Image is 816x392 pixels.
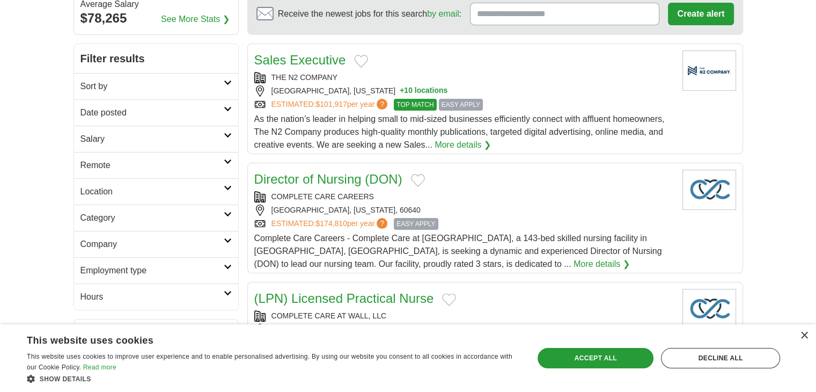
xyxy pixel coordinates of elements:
[80,80,224,93] h2: Sort by
[682,289,736,329] img: Company logo
[574,258,630,271] a: More details ❯
[254,114,665,149] span: As the nation’s leader in helping small to mid-sized businesses efficiently connect with affluent...
[74,152,238,178] a: Remote
[80,106,224,119] h2: Date posted
[74,257,238,284] a: Employment type
[80,264,224,277] h2: Employment type
[442,293,456,306] button: Add to favorite jobs
[27,331,492,347] div: This website uses cookies
[254,85,674,97] div: [GEOGRAPHIC_DATA], [US_STATE]
[439,99,483,111] span: EASY APPLY
[271,218,390,230] a: ESTIMATED:$174,810per year?
[74,73,238,99] a: Sort by
[400,85,404,97] span: +
[254,324,674,335] div: [GEOGRAPHIC_DATA], [US_STATE], 07719
[74,44,238,73] h2: Filter results
[427,9,459,18] a: by email
[80,159,224,172] h2: Remote
[80,291,224,303] h2: Hours
[278,8,461,20] span: Receive the newest jobs for this search :
[377,99,387,110] span: ?
[411,174,425,187] button: Add to favorite jobs
[80,133,224,146] h2: Salary
[40,375,91,383] span: Show details
[435,139,491,151] a: More details ❯
[74,231,238,257] a: Company
[254,205,674,216] div: [GEOGRAPHIC_DATA], [US_STATE], 60640
[254,291,434,306] a: (LPN) Licensed Practical Nurse
[80,9,232,28] div: $78,265
[74,284,238,310] a: Hours
[27,373,519,384] div: Show details
[271,99,390,111] a: ESTIMATED:$101,917per year?
[74,99,238,126] a: Date posted
[682,50,736,91] img: Company logo
[315,100,347,108] span: $101,917
[661,348,780,368] div: Decline all
[682,170,736,210] img: Company logo
[394,218,438,230] span: EASY APPLY
[315,219,347,228] span: $174,810
[161,13,230,26] a: See More Stats ❯
[83,364,116,371] a: Read more, opens a new window
[80,238,224,251] h2: Company
[400,85,447,97] button: +10 locations
[254,172,402,186] a: Director of Nursing (DON)
[74,126,238,152] a: Salary
[254,310,674,322] div: COMPLETE CARE AT WALL, LLC
[800,332,808,340] div: Close
[80,185,224,198] h2: Location
[74,205,238,231] a: Category
[254,191,674,202] div: COMPLETE CARE CAREERS
[254,53,346,67] a: Sales Executive
[74,178,238,205] a: Location
[394,99,436,111] span: TOP MATCH
[254,234,662,268] span: Complete Care Careers - Complete Care at [GEOGRAPHIC_DATA], a 143-bed skilled nursing facility in...
[377,218,387,229] span: ?
[80,212,224,224] h2: Category
[668,3,733,25] button: Create alert
[354,55,368,68] button: Add to favorite jobs
[254,72,674,83] div: THE N2 COMPANY
[27,353,512,371] span: This website uses cookies to improve user experience and to enable personalised advertising. By u...
[538,348,653,368] div: Accept all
